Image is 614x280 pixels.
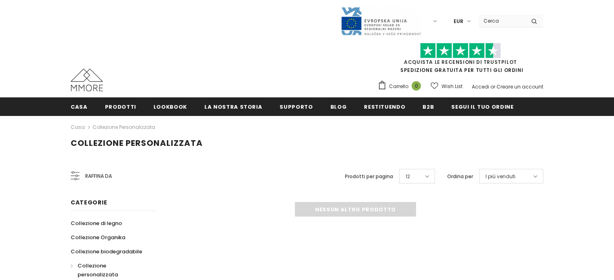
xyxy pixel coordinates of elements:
[71,69,103,91] img: Casi MMORE
[447,173,473,181] label: Ordina per
[71,137,203,149] span: Collezione personalizzata
[404,59,517,65] a: Acquista le recensioni di TrustPilot
[204,103,262,111] span: La nostra storia
[71,216,122,230] a: Collezione di legno
[71,198,107,206] span: Categorie
[454,17,463,25] span: EUR
[389,82,408,91] span: Carrello
[345,173,393,181] label: Prodotti per pagina
[451,97,513,116] a: Segui il tuo ordine
[423,97,434,116] a: B2B
[442,82,463,91] span: Wish List
[78,262,118,278] span: Collezione personalizzata
[451,103,513,111] span: Segui il tuo ordine
[406,173,410,181] span: 12
[420,43,501,59] img: Fidati di Pilot Stars
[71,230,125,244] a: Collezione Organika
[412,81,421,91] span: 0
[330,97,347,116] a: Blog
[71,122,85,132] a: Casa
[330,103,347,111] span: Blog
[153,103,187,111] span: Lookbook
[71,244,142,259] a: Collezione biodegradabile
[378,80,425,93] a: Carrello 0
[341,17,421,24] a: Javni Razpis
[378,46,543,74] span: SPEDIZIONE GRATUITA PER TUTTI GLI ORDINI
[364,97,405,116] a: Restituendo
[472,83,489,90] a: Accedi
[153,97,187,116] a: Lookbook
[423,103,434,111] span: B2B
[105,97,136,116] a: Prodotti
[93,124,155,131] a: Collezione personalizzata
[364,103,405,111] span: Restituendo
[71,103,88,111] span: Casa
[71,248,142,255] span: Collezione biodegradabile
[280,103,313,111] span: supporto
[496,83,543,90] a: Creare un account
[71,219,122,227] span: Collezione di legno
[479,15,525,27] input: Search Site
[280,97,313,116] a: supporto
[105,103,136,111] span: Prodotti
[341,6,421,36] img: Javni Razpis
[490,83,495,90] span: or
[71,97,88,116] a: Casa
[486,173,515,181] span: I più venduti
[71,234,125,241] span: Collezione Organika
[85,172,112,181] span: Raffina da
[431,79,463,93] a: Wish List
[204,97,262,116] a: La nostra storia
